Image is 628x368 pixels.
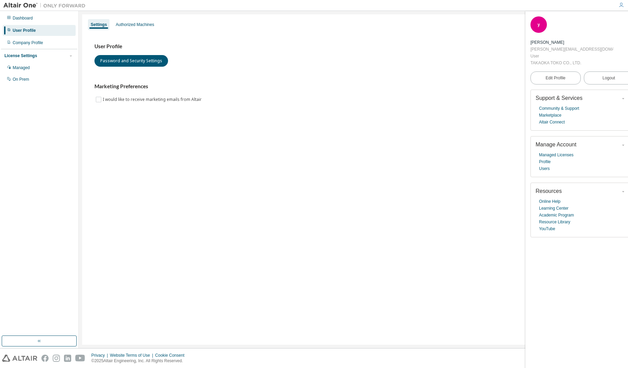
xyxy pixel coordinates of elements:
[539,219,570,225] a: Resource Library
[539,119,565,126] a: Altair Connect
[41,355,49,362] img: facebook.svg
[602,75,615,81] span: Logout
[539,158,551,165] a: Profile
[539,205,568,212] a: Learning Center
[91,358,189,364] p: © 2025 Altair Engineering, Inc. All Rights Reserved.
[539,198,561,205] a: Online Help
[13,28,36,33] div: User Profile
[538,22,540,27] span: y
[530,71,581,84] a: Edit Profile
[530,46,613,53] div: [PERSON_NAME][EMAIL_ADDRESS][DOMAIN_NAME]
[530,60,613,66] div: TAKAOKA TOKO CO., LTD.
[539,165,550,172] a: Users
[546,75,565,81] span: Edit Profile
[539,225,555,232] a: YouTube
[155,353,188,358] div: Cookie Consent
[539,152,574,158] a: Managed Licenses
[539,105,579,112] a: Community & Support
[3,2,89,9] img: Altair One
[539,212,574,219] a: Academic Program
[13,77,29,82] div: On Prem
[91,353,110,358] div: Privacy
[2,355,37,362] img: altair_logo.svg
[94,83,612,90] h3: Marketing Preferences
[530,39,613,46] div: yoshiki sato
[13,65,30,70] div: Managed
[64,355,71,362] img: linkedin.svg
[53,355,60,362] img: instagram.svg
[75,355,85,362] img: youtube.svg
[13,15,33,21] div: Dashboard
[116,22,154,27] div: Authorized Machines
[94,55,168,67] button: Password and Security Settings
[530,53,613,60] div: User
[4,53,37,58] div: License Settings
[91,22,107,27] div: Settings
[13,40,43,45] div: Company Profile
[536,188,562,194] span: Resources
[539,112,561,119] a: Marketplace
[110,353,155,358] div: Website Terms of Use
[536,95,582,101] span: Support & Services
[94,43,612,50] h3: User Profile
[103,95,203,104] label: I would like to receive marketing emails from Altair
[536,142,576,147] span: Manage Account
